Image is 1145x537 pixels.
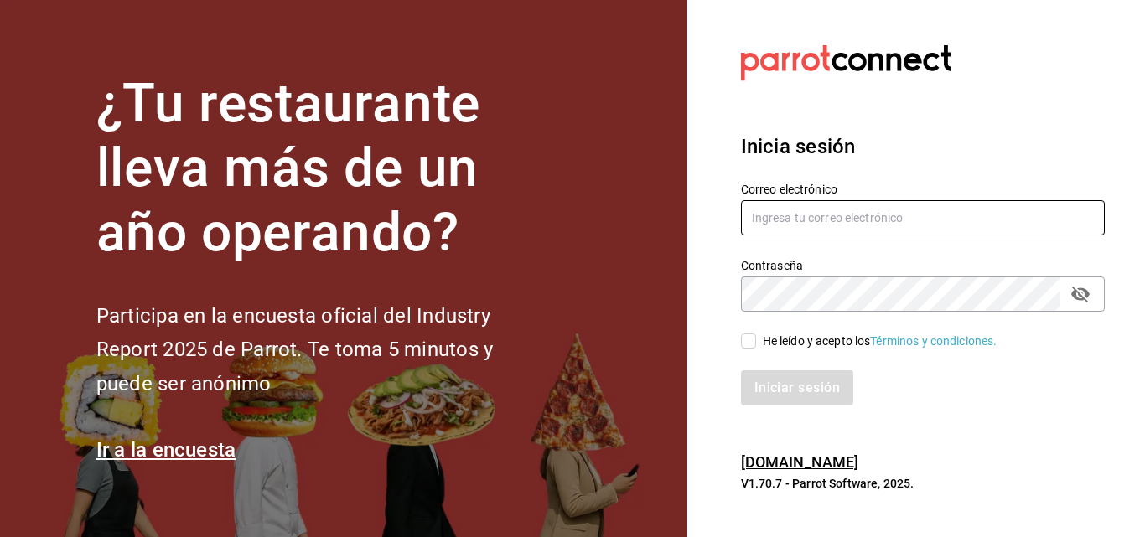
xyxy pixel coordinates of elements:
[741,200,1105,235] input: Ingresa tu correo electrónico
[870,334,997,348] a: Términos y condiciones.
[96,438,236,462] a: Ir a la encuesta
[96,72,549,265] h1: ¿Tu restaurante lleva más de un año operando?
[1066,280,1095,308] button: passwordField
[741,183,1105,195] label: Correo electrónico
[741,132,1105,162] h3: Inicia sesión
[741,453,859,471] a: [DOMAIN_NAME]
[763,333,997,350] div: He leído y acepto los
[741,260,1105,271] label: Contraseña
[741,475,1105,492] p: V1.70.7 - Parrot Software, 2025.
[96,299,549,401] h2: Participa en la encuesta oficial del Industry Report 2025 de Parrot. Te toma 5 minutos y puede se...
